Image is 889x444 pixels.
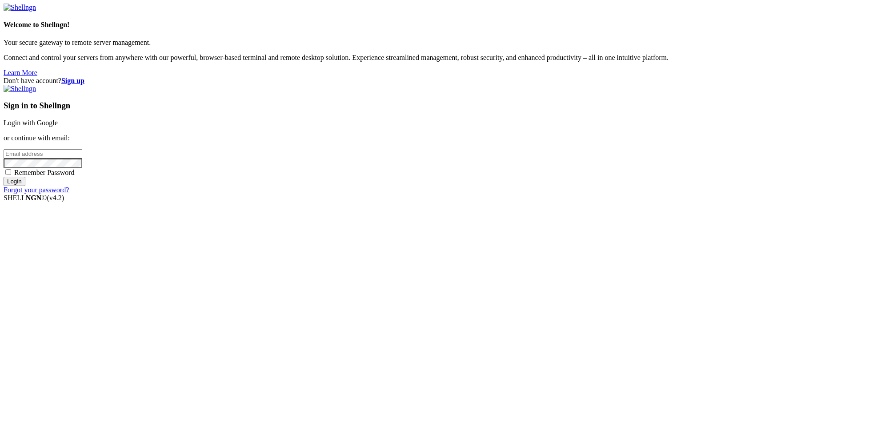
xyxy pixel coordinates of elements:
[4,186,69,194] a: Forgot your password?
[61,77,84,84] a: Sign up
[4,69,37,76] a: Learn More
[4,4,36,12] img: Shellngn
[4,21,885,29] h4: Welcome to Shellngn!
[4,85,36,93] img: Shellngn
[26,194,42,202] b: NGN
[14,169,75,176] span: Remember Password
[4,149,82,159] input: Email address
[4,177,25,186] input: Login
[4,39,885,47] p: Your secure gateway to remote server management.
[4,77,885,85] div: Don't have account?
[5,169,11,175] input: Remember Password
[4,134,885,142] p: or continue with email:
[4,194,64,202] span: SHELL ©
[47,194,64,202] span: 4.2.0
[4,54,885,62] p: Connect and control your servers from anywhere with our powerful, browser-based terminal and remo...
[4,101,885,111] h3: Sign in to Shellngn
[4,119,58,127] a: Login with Google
